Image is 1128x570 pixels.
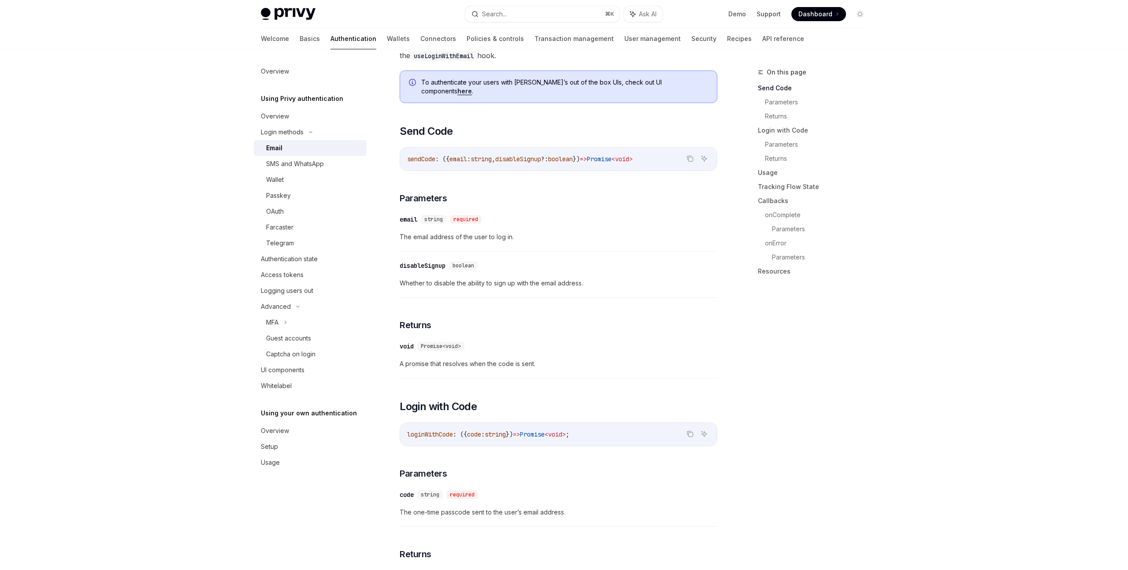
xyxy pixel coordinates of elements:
[400,278,717,289] span: Whether to disable the ability to sign up with the email address.
[330,28,376,49] a: Authentication
[791,7,846,21] a: Dashboard
[400,261,445,270] div: disableSignup
[300,28,320,49] a: Basics
[254,283,367,299] a: Logging users out
[420,28,456,49] a: Connectors
[400,215,417,224] div: email
[407,155,435,163] span: sendCode
[467,430,481,438] span: code
[266,317,278,328] div: MFA
[400,548,431,560] span: Returns
[765,152,874,166] a: Returns
[261,93,343,104] h5: Using Privy authentication
[261,111,289,122] div: Overview
[605,11,614,18] span: ⌘ K
[566,430,569,438] span: ;
[254,251,367,267] a: Authentication state
[400,124,453,138] span: Send Code
[261,66,289,77] div: Overview
[492,155,495,163] span: ,
[758,81,874,95] a: Send Code
[765,208,874,222] a: onComplete
[254,346,367,362] a: Captcha on login
[772,222,874,236] a: Parameters
[407,430,453,438] span: loginWithCode
[261,127,304,137] div: Login methods
[772,250,874,264] a: Parameters
[266,222,293,233] div: Farcaster
[453,262,474,269] span: boolean
[421,491,439,498] span: string
[409,79,418,88] svg: Info
[261,457,280,468] div: Usage
[758,180,874,194] a: Tracking Flow State
[482,9,507,19] div: Search...
[266,238,294,248] div: Telegram
[698,153,710,164] button: Ask AI
[615,155,629,163] span: void
[562,430,566,438] span: >
[757,10,781,19] a: Support
[758,264,874,278] a: Resources
[400,232,717,242] span: The email address of the user to log in.
[684,428,696,440] button: Copy the contents from the code block
[541,155,548,163] span: ?:
[254,172,367,188] a: Wallet
[684,153,696,164] button: Copy the contents from the code block
[261,441,278,452] div: Setup
[400,507,717,518] span: The one-time passcode sent to the user’s email address.
[266,206,284,217] div: OAuth
[266,333,311,344] div: Guest accounts
[421,343,461,350] span: Promise<void>
[254,156,367,172] a: SMS and WhatsApp
[513,430,520,438] span: =>
[639,10,657,19] span: Ask AI
[465,6,620,22] button: Search...⌘K
[261,28,289,49] a: Welcome
[254,63,367,79] a: Overview
[254,455,367,470] a: Usage
[485,430,506,438] span: string
[765,236,874,250] a: onError
[261,301,291,312] div: Advanced
[261,8,315,20] img: light logo
[758,166,874,180] a: Usage
[266,174,284,185] div: Wallet
[254,140,367,156] a: Email
[471,155,492,163] span: string
[765,109,874,123] a: Returns
[424,216,443,223] span: string
[548,155,573,163] span: boolean
[266,143,282,153] div: Email
[691,28,716,49] a: Security
[254,378,367,394] a: Whitelabel
[261,408,357,418] h5: Using your own authentication
[534,28,614,49] a: Transaction management
[261,254,318,264] div: Authentication state
[254,267,367,283] a: Access tokens
[400,400,477,414] span: Login with Code
[767,67,806,78] span: On this page
[261,270,304,280] div: Access tokens
[765,95,874,109] a: Parameters
[400,467,447,480] span: Parameters
[446,490,478,499] div: required
[400,342,414,351] div: void
[758,123,874,137] a: Login with Code
[467,28,524,49] a: Policies & controls
[254,423,367,439] a: Overview
[765,137,874,152] a: Parameters
[387,28,410,49] a: Wallets
[449,155,467,163] span: email
[453,430,467,438] span: : ({
[624,6,663,22] button: Ask AI
[400,37,717,62] span: To authenticate your users with a one-time passcode (OTP) sent to their email address, use the hook.
[520,430,545,438] span: Promise
[254,362,367,378] a: UI components
[758,194,874,208] a: Callbacks
[261,365,304,375] div: UI components
[853,7,867,21] button: Toggle dark mode
[266,159,324,169] div: SMS and WhatsApp
[400,192,447,204] span: Parameters
[400,490,414,499] div: code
